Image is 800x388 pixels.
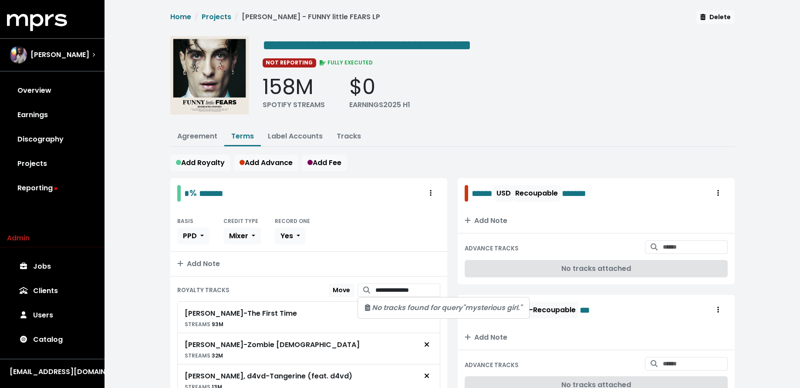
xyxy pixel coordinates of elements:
a: Users [7,303,98,327]
div: [PERSON_NAME] - The First Time [185,308,297,319]
span: Add Fee [307,158,341,168]
span: Non-Recoupable [515,305,576,315]
span: FULLY EXECUTED [318,59,373,66]
button: Non-Recoupable [513,302,578,318]
small: 93M [185,321,223,328]
span: % [189,187,197,199]
span: Yes [280,231,293,241]
button: Add Advance [234,155,298,171]
button: Delete [696,10,734,24]
button: USD [494,185,513,202]
span: Add Advance [240,158,293,168]
a: Home [170,12,191,22]
small: CREDIT TYPE [223,217,258,225]
button: Remove royalty target [417,368,436,385]
span: Recoupable [515,188,558,198]
a: Projects [7,152,98,176]
a: Reporting [7,176,98,200]
button: Mixer [223,228,261,244]
div: [PERSON_NAME] - Zombie [DEMOGRAPHIC_DATA] [185,340,360,350]
button: Add Note [458,325,735,350]
span: Edit value [580,304,590,317]
span: Mixer [229,231,248,241]
a: Label Accounts [268,131,323,141]
button: Add Fee [302,155,347,171]
div: 158M [263,74,325,100]
a: Terms [231,131,254,141]
div: SPOTIFY STREAMS [263,100,325,110]
div: [PERSON_NAME], d4vd - Tangerine (feat. d4vd) [185,371,352,381]
a: Clients [7,279,98,303]
button: Add Royalty [170,155,230,171]
nav: breadcrumb [170,12,380,29]
small: ADVANCE TRACKS [465,244,519,253]
i: No tracks found for query "mysterious girl." [372,303,522,313]
a: Agreement [177,131,217,141]
small: ADVANCE TRACKS [465,361,519,369]
button: Royalty administration options [421,185,440,202]
span: Add Note [177,259,220,269]
span: Edit value [184,189,189,198]
button: Add Note [458,209,735,233]
img: Album cover for this project [170,36,249,115]
button: Add Note [170,252,447,276]
input: Search for tracks by title and link them to this advance [663,240,728,254]
a: Discography [7,127,98,152]
span: Edit value [199,189,223,198]
div: No tracks attached [465,260,728,277]
span: STREAMS [185,321,210,328]
a: Earnings [7,103,98,127]
span: NOT REPORTING [263,58,317,67]
div: EARNINGS 2025 H1 [349,100,410,110]
button: Yes [275,228,306,244]
li: [PERSON_NAME] - FUNNY little FEARS LP [231,12,380,22]
a: Catalog [7,327,98,352]
small: 32M [185,352,223,359]
button: Recoupable [513,185,560,202]
button: Royalty administration options [709,185,728,202]
span: USD [496,188,511,198]
a: Projects [202,12,231,22]
input: Search for tracks by title and link them to this royalty [375,283,440,297]
span: Edit value [263,38,471,52]
span: Add Royalty [176,158,225,168]
small: ROYALTY TRACKS [177,286,230,294]
span: Add Note [465,332,507,342]
small: RECORD ONE [275,217,310,225]
span: Edit value [472,187,493,200]
input: Search for tracks by title and link them to this advance [663,357,728,371]
a: mprs logo [7,17,67,27]
small: BASIS [177,217,193,225]
div: $0 [349,74,410,100]
span: Move [333,286,350,294]
span: Delete [700,13,730,21]
button: [EMAIL_ADDRESS][DOMAIN_NAME] [7,366,98,378]
button: PPD [177,228,209,244]
button: Remove royalty target [417,337,436,353]
a: Tracks [337,131,361,141]
a: Overview [7,78,98,103]
span: PPD [183,231,197,241]
button: Royalty administration options [709,302,728,318]
img: The selected account / producer [10,46,27,64]
button: Move [329,283,354,297]
div: [EMAIL_ADDRESS][DOMAIN_NAME] [10,367,95,377]
span: [PERSON_NAME] [30,50,89,60]
span: Add Note [465,216,507,226]
span: Edit value [562,187,586,200]
span: STREAMS [185,352,210,359]
a: Jobs [7,254,98,279]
